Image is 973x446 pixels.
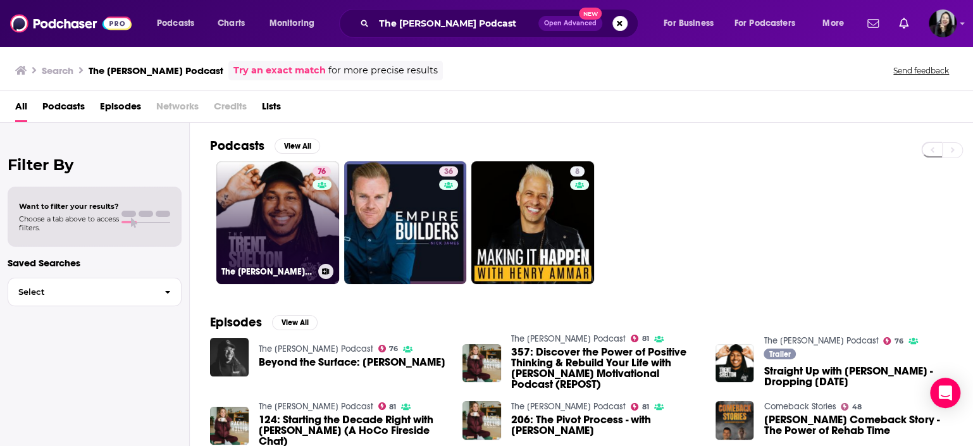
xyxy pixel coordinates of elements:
[575,166,579,178] span: 8
[378,402,397,410] a: 81
[764,335,878,346] a: The Trent Shelton Podcast
[156,96,199,122] span: Networks
[764,414,953,436] span: [PERSON_NAME] Comeback Story - The Power of Rehab Time
[10,11,132,35] img: Podchaser - Follow, Share and Rate Podcasts
[716,401,754,440] img: Trent Shelton’s Comeback Story - The Power of Rehab Time
[42,96,85,122] a: Podcasts
[210,138,264,154] h2: Podcasts
[19,202,119,211] span: Want to filter your results?
[471,161,594,284] a: 8
[8,278,182,306] button: Select
[19,214,119,232] span: Choose a tab above to access filters.
[389,346,398,352] span: 76
[511,347,700,390] span: 357: Discover the Power of Positive Thinking & Rebuild Your Life with [PERSON_NAME] Motivational ...
[313,166,331,177] a: 76
[444,166,453,178] span: 36
[259,401,373,412] a: The Rachel Hollis Podcast
[852,404,862,410] span: 48
[929,9,957,37] span: Logged in as marypoffenroth
[261,13,331,34] button: open menu
[544,20,597,27] span: Open Advanced
[655,13,729,34] button: open menu
[218,15,245,32] span: Charts
[862,13,884,34] a: Show notifications dropdown
[210,338,249,376] img: Beyond the Surface: Trent Shelton
[642,336,649,342] span: 81
[209,13,252,34] a: Charts
[148,13,211,34] button: open menu
[89,65,223,77] h3: The [PERSON_NAME] Podcast
[344,161,467,284] a: 36
[259,344,373,354] a: The Trent Shelton Podcast
[100,96,141,122] a: Episodes
[642,404,649,410] span: 81
[511,347,700,390] a: 357: Discover the Power of Positive Thinking & Rebuild Your Life with Trent Shelton's Motivationa...
[8,156,182,174] h2: Filter By
[769,350,791,358] span: Trailer
[272,315,318,330] button: View All
[631,335,649,342] a: 81
[210,314,262,330] h2: Episodes
[328,63,438,78] span: for more precise results
[511,401,626,412] a: The Rachel Hollis Podcast
[214,96,247,122] span: Credits
[216,161,339,284] a: 76The [PERSON_NAME] Podcast
[157,15,194,32] span: Podcasts
[764,366,953,387] span: Straight Up with [PERSON_NAME] - Dropping [DATE]
[511,414,700,436] a: 206: The Pivot Process - with Trent Shelton
[210,407,249,445] img: 124: Starting the Decade Right with Trent Shelton (A HoCo Fireside Chat)
[579,8,602,20] span: New
[439,166,458,177] a: 36
[270,15,314,32] span: Monitoring
[764,414,953,436] a: Trent Shelton’s Comeback Story - The Power of Rehab Time
[462,344,501,383] img: 357: Discover the Power of Positive Thinking & Rebuild Your Life with Trent Shelton's Motivationa...
[929,9,957,37] img: User Profile
[511,333,626,344] a: The Rachel Hollis Podcast
[42,65,73,77] h3: Search
[930,378,960,408] div: Open Intercom Messenger
[538,16,602,31] button: Open AdvancedNew
[259,357,445,368] span: Beyond the Surface: [PERSON_NAME]
[841,403,862,411] a: 48
[889,65,953,76] button: Send feedback
[764,366,953,387] a: Straight Up with Trent Shelton - Dropping Dec 4th
[275,139,320,154] button: View All
[895,338,903,344] span: 76
[210,138,320,154] a: PodcastsView All
[822,15,844,32] span: More
[883,337,903,345] a: 76
[631,403,649,411] a: 81
[351,9,650,38] div: Search podcasts, credits, & more...
[462,401,501,440] img: 206: The Pivot Process - with Trent Shelton
[8,257,182,269] p: Saved Searches
[374,13,538,34] input: Search podcasts, credits, & more...
[511,414,700,436] span: 206: The Pivot Process - with [PERSON_NAME]
[929,9,957,37] button: Show profile menu
[894,13,914,34] a: Show notifications dropdown
[210,314,318,330] a: EpisodesView All
[15,96,27,122] a: All
[764,401,836,412] a: Comeback Stories
[233,63,326,78] a: Try an exact match
[259,357,445,368] a: Beyond the Surface: Trent Shelton
[734,15,795,32] span: For Podcasters
[716,344,754,383] img: Straight Up with Trent Shelton - Dropping Dec 4th
[8,288,154,296] span: Select
[814,13,860,34] button: open menu
[726,13,814,34] button: open menu
[262,96,281,122] a: Lists
[570,166,585,177] a: 8
[221,266,313,277] h3: The [PERSON_NAME] Podcast
[378,345,399,352] a: 76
